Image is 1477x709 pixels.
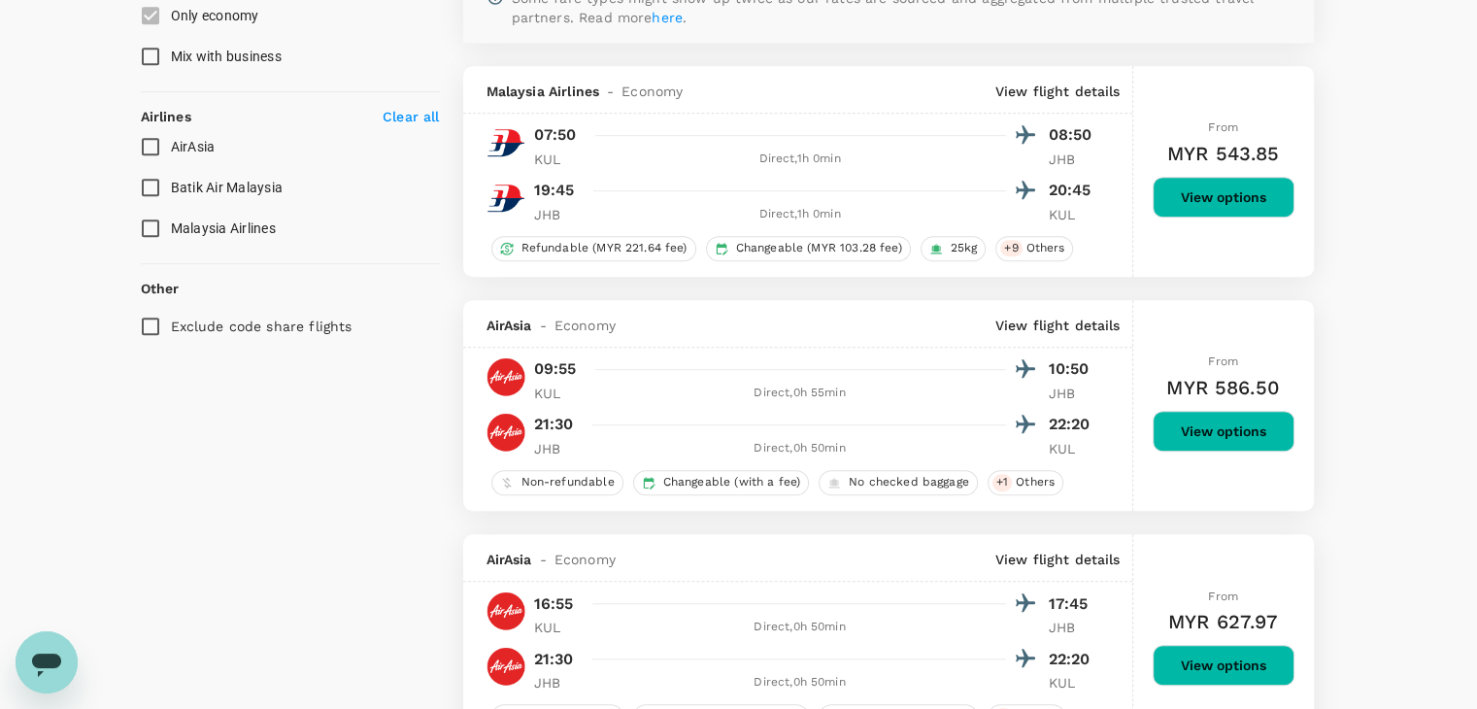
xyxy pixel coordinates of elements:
p: 17:45 [1049,592,1097,616]
span: Economy [554,550,616,569]
img: MH [487,123,525,162]
p: KUL [1049,205,1097,224]
span: 25kg [943,240,986,256]
div: Refundable (MYR 221.64 fee) [491,236,696,261]
button: View options [1153,177,1294,218]
p: 07:50 [534,123,577,147]
div: Non-refundable [491,470,623,495]
span: - [532,316,554,335]
div: Direct , 0h 55min [594,384,1006,403]
h6: MYR 627.97 [1168,606,1279,637]
p: KUL [534,384,583,403]
p: Clear all [383,107,439,126]
h6: MYR 543.85 [1167,138,1280,169]
p: KUL [1049,439,1097,458]
img: AK [487,357,525,396]
span: Batik Air Malaysia [171,180,284,195]
span: - [532,550,554,569]
div: Direct , 0h 50min [594,439,1006,458]
span: Changeable (with a fee) [655,474,808,490]
p: View flight details [995,82,1121,101]
a: here [652,10,683,25]
span: AirAsia [487,316,532,335]
div: Changeable (MYR 103.28 fee) [706,236,911,261]
img: AK [487,647,525,686]
p: 20:45 [1049,179,1097,202]
span: Malaysia Airlines [487,82,600,101]
p: 08:50 [1049,123,1097,147]
h6: MYR 586.50 [1166,372,1280,403]
span: Changeable (MYR 103.28 fee) [728,240,910,256]
span: Others [1019,240,1073,256]
div: +9Others [995,236,1073,261]
button: View options [1153,411,1294,452]
span: Refundable (MYR 221.64 fee) [514,240,695,256]
span: Malaysia Airlines [171,220,276,236]
p: JHB [534,205,583,224]
p: Other [141,279,180,298]
p: Exclude code share flights [171,317,352,336]
p: JHB [1049,384,1097,403]
div: Direct , 0h 50min [594,673,1006,692]
strong: Airlines [141,109,191,124]
p: JHB [1049,618,1097,637]
span: Mix with business [171,49,282,64]
span: Only economy [171,8,259,23]
p: 10:50 [1049,357,1097,381]
button: View options [1153,645,1294,686]
p: 21:30 [534,413,574,436]
p: 21:30 [534,648,574,671]
span: AirAsia [171,139,216,154]
p: 16:55 [534,592,574,616]
div: Changeable (with a fee) [633,470,809,495]
span: From [1208,120,1238,134]
img: MH [487,179,525,218]
span: From [1208,354,1238,368]
div: Direct , 1h 0min [594,150,1006,169]
img: AK [487,591,525,630]
span: Economy [621,82,683,101]
img: AK [487,413,525,452]
span: Others [1008,474,1062,490]
p: JHB [534,439,583,458]
div: 25kg [921,236,987,261]
span: + 9 [1000,240,1022,256]
span: From [1208,590,1238,603]
p: 22:20 [1049,413,1097,436]
p: 19:45 [534,179,575,202]
span: No checked baggage [841,474,977,490]
span: Economy [554,316,616,335]
div: +1Others [988,470,1063,495]
p: View flight details [995,550,1121,569]
p: 22:20 [1049,648,1097,671]
span: - [599,82,621,101]
p: View flight details [995,316,1121,335]
div: No checked baggage [819,470,978,495]
p: 09:55 [534,357,577,381]
span: AirAsia [487,550,532,569]
p: KUL [534,150,583,169]
p: JHB [534,673,583,692]
span: + 1 [992,474,1012,490]
p: KUL [1049,673,1097,692]
iframe: Botón para iniciar la ventana de mensajería [16,631,78,693]
div: Direct , 1h 0min [594,205,1006,224]
p: JHB [1049,150,1097,169]
div: Direct , 0h 50min [594,618,1006,637]
p: KUL [534,618,583,637]
span: Non-refundable [514,474,622,490]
